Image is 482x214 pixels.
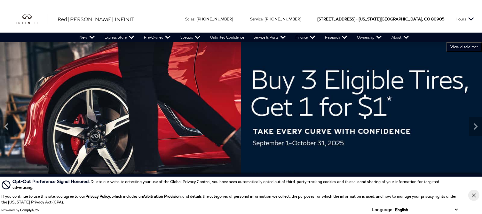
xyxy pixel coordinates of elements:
[469,117,482,136] div: Next
[16,14,48,24] img: INFINITI
[468,190,479,201] button: Close Button
[12,178,459,190] div: Due to our website detecting your use of the Global Privacy Control, you have been automatically ...
[359,5,423,33] span: [US_STATE][GEOGRAPHIC_DATA],
[249,33,291,42] a: Service & Parts
[12,179,91,184] span: Opt-Out Preference Signal Honored .
[250,17,263,21] span: Service
[263,17,264,21] span: :
[452,5,477,33] button: Open the hours dropdown
[85,194,110,199] a: Privacy Policy
[265,17,301,21] a: [PHONE_NUMBER]
[185,17,194,21] span: Sales
[320,33,352,42] a: Research
[393,207,459,213] select: Language Select
[75,33,100,42] a: New
[205,33,249,42] a: Unlimited Confidence
[424,5,430,33] span: CO
[352,33,387,42] a: Ownership
[446,42,482,52] button: VIEW DISCLAIMER
[450,44,478,50] span: VIEW DISCLAIMER
[58,15,136,23] a: Red [PERSON_NAME] INFINITI
[20,208,39,212] a: ComplyAuto
[291,33,320,42] a: Finance
[317,5,358,33] span: [STREET_ADDRESS] •
[196,17,233,21] a: [PHONE_NUMBER]
[16,14,48,24] a: infiniti
[1,208,39,212] div: Powered by
[143,194,181,199] strong: Arbitration Provision
[372,207,393,212] div: Language:
[387,33,414,42] a: About
[139,33,176,42] a: Pre-Owned
[75,33,414,42] nav: Main Navigation
[100,33,139,42] a: Express Store
[176,33,205,42] a: Specials
[431,5,444,33] span: 80905
[317,17,444,21] a: [STREET_ADDRESS] • [US_STATE][GEOGRAPHIC_DATA], CO 80905
[1,194,456,204] p: If you continue to use this site, you agree to our , which includes an , and details the categori...
[58,16,136,22] span: Red [PERSON_NAME] INFINITI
